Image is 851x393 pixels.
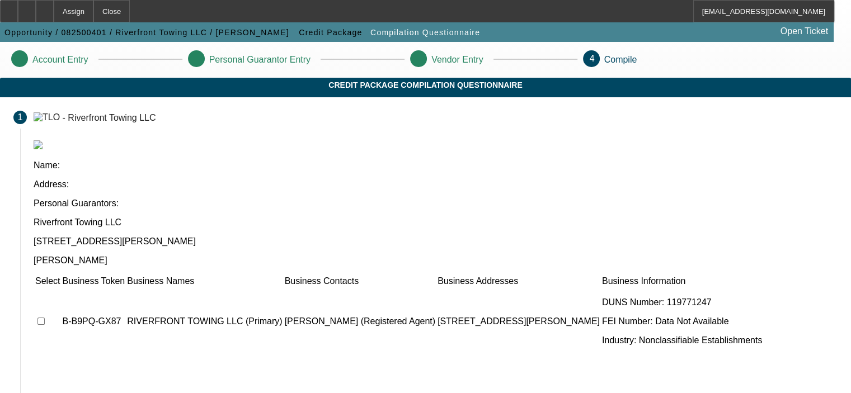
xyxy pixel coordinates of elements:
[34,179,838,190] p: Address:
[34,112,60,122] img: TLO
[34,255,838,266] p: [PERSON_NAME]
[601,276,763,287] td: Business Information
[431,55,483,65] p: Vendor Entry
[437,276,600,287] td: Business Addresses
[285,316,435,326] p: [PERSON_NAME] (Registered Agent)
[296,22,365,42] button: Credit Package
[34,198,838,209] p: Personal Guarantors:
[35,276,60,287] td: Select
[63,112,156,122] div: - Riverfront Towing LLC
[34,236,838,247] p: [STREET_ADDRESS][PERSON_NAME]
[126,276,283,287] td: Business Names
[62,276,125,287] td: Business Token
[284,276,436,287] td: Business Contacts
[602,297,762,307] p: DUNS Number: 119771247
[4,28,289,37] span: Opportunity / 082500401 / Riverfront Towing LLC / [PERSON_NAME]
[604,55,637,65] p: Compile
[438,316,600,326] p: [STREET_ADDRESS][PERSON_NAME]
[34,160,838,171] p: Name:
[602,335,762,345] p: Industry: Nonclassifiable Establishments
[8,81,843,89] span: Credit Package Compilation Questionnaire
[299,28,362,37] span: Credit Package
[127,316,282,326] p: RIVERFRONT TOWING LLC (Primary)
[34,140,43,149] img: tlo.png
[18,112,23,122] span: 1
[62,288,125,355] td: B-B9PQ-GX87
[34,217,838,228] p: Riverfront Towing LLC
[368,22,483,42] button: Compilation Questionnaire
[590,54,595,63] span: 4
[32,55,88,65] p: Account Entry
[602,316,762,326] p: FEI Number: Data Not Available
[776,22,833,41] a: Open Ticket
[370,28,480,37] span: Compilation Questionnaire
[209,55,311,65] p: Personal Guarantor Entry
